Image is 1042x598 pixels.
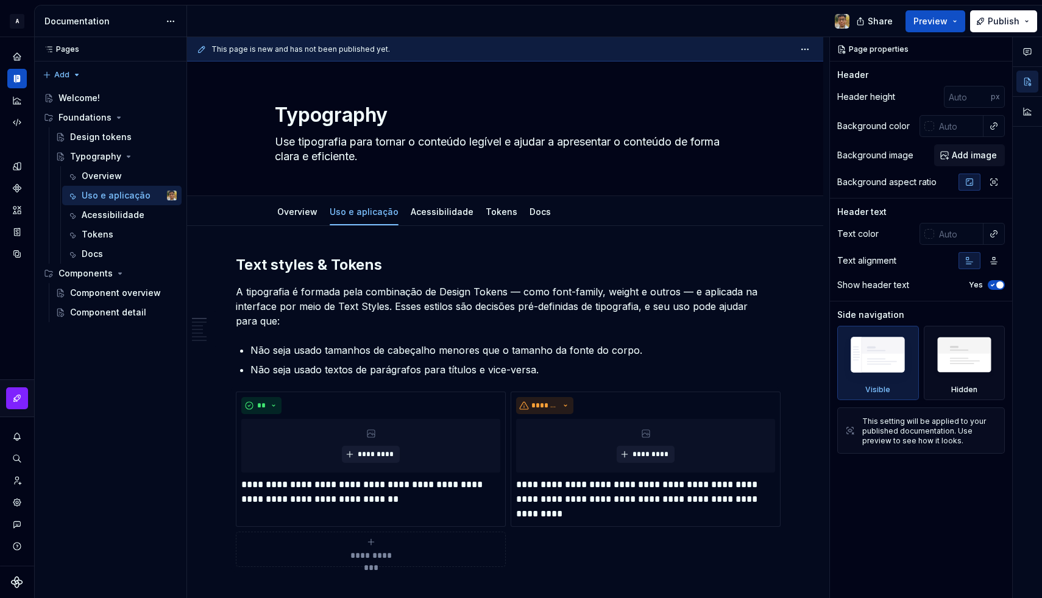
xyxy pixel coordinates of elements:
[62,186,182,205] a: Uso e aplicaçãoAndy
[850,10,901,32] button: Share
[58,92,100,104] div: Welcome!
[39,66,85,83] button: Add
[7,427,27,446] button: Notifications
[7,178,27,198] a: Components
[70,131,132,143] div: Design tokens
[7,493,27,512] a: Settings
[411,206,473,217] a: Acessibilidade
[969,280,983,290] label: Yes
[837,309,904,321] div: Side navigation
[7,69,27,88] a: Documentation
[906,10,965,32] button: Preview
[54,70,69,80] span: Add
[236,255,774,275] h2: Text styles & Tokens
[970,10,1037,32] button: Publish
[70,150,121,163] div: Typography
[272,132,733,166] textarea: Use tipografia para tornar o conteúdo legível e ajudar a apresentar o conteúdo de forma clara e e...
[837,176,937,188] div: Background aspect ratio
[325,199,403,224] div: Uso e aplicação
[951,385,977,395] div: Hidden
[7,515,27,534] button: Contact support
[82,248,103,260] div: Docs
[330,206,399,217] a: Uso e aplicação
[82,209,144,221] div: Acessibilidade
[51,283,182,303] a: Component overview
[837,326,919,400] div: Visible
[7,449,27,468] button: Search ⌘K
[44,15,160,27] div: Documentation
[837,255,896,267] div: Text alignment
[62,225,182,244] a: Tokens
[70,287,161,299] div: Component overview
[952,149,997,161] span: Add image
[7,47,27,66] a: Home
[82,228,113,241] div: Tokens
[10,14,24,29] div: A
[70,306,146,318] div: Component detail
[51,127,182,147] a: Design tokens
[236,284,774,328] p: A tipografia é formada pela combinação de Design Tokens — como font-family, weight e outros — e a...
[406,199,478,224] div: Acessibilidade
[934,144,1005,166] button: Add image
[991,92,1000,102] p: px
[51,147,182,166] a: Typography
[7,157,27,176] a: Design tokens
[39,108,182,127] div: Foundations
[525,199,556,224] div: Docs
[837,228,879,240] div: Text color
[835,14,849,29] img: Andy
[486,206,517,217] a: Tokens
[211,44,390,54] span: This page is new and has not been published yet.
[62,205,182,225] a: Acessibilidade
[2,8,32,34] button: A
[837,149,913,161] div: Background image
[39,264,182,283] div: Components
[272,199,322,224] div: Overview
[82,170,122,182] div: Overview
[167,191,177,200] img: Andy
[39,88,182,322] div: Page tree
[58,267,113,280] div: Components
[7,222,27,242] div: Storybook stories
[837,206,887,218] div: Header text
[7,113,27,132] a: Code automation
[250,343,774,357] p: Não seja usado tamanhos de cabeçalho menores que o tamanho da fonte do corpo.
[51,303,182,322] a: Component detail
[250,362,774,377] p: Não seja usado textos de parágrafos para títulos e vice-versa.
[837,120,910,132] div: Background color
[7,91,27,110] a: Analytics
[862,417,997,446] div: This setting will be applied to your published documentation. Use preview to see how it looks.
[837,69,868,81] div: Header
[988,15,1019,27] span: Publish
[868,15,893,27] span: Share
[530,206,551,217] a: Docs
[865,385,890,395] div: Visible
[837,279,909,291] div: Show header text
[82,189,151,202] div: Uso e aplicação
[7,244,27,264] a: Data sources
[11,576,23,588] svg: Supernova Logo
[58,111,112,124] div: Foundations
[272,100,733,130] textarea: Typography
[7,471,27,490] a: Invite team
[62,244,182,264] a: Docs
[934,223,984,245] input: Auto
[62,166,182,186] a: Overview
[944,86,991,108] input: Auto
[7,200,27,220] a: Assets
[924,326,1005,400] div: Hidden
